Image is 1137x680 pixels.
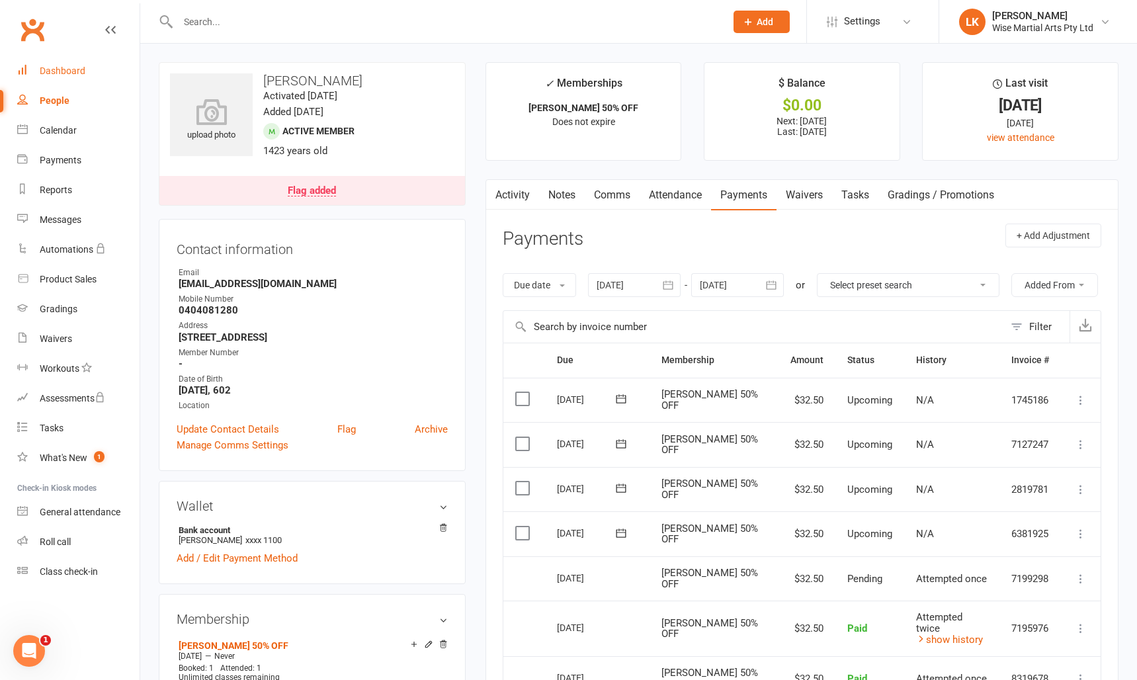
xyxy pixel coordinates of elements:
[661,617,758,640] span: [PERSON_NAME] 50% OFF
[170,99,253,142] div: upload photo
[734,11,790,33] button: Add
[650,343,779,377] th: Membership
[711,180,777,210] a: Payments
[779,556,835,601] td: $32.50
[757,17,773,27] span: Add
[661,478,758,501] span: [PERSON_NAME] 50% OFF
[40,244,93,255] div: Automations
[17,354,140,384] a: Workouts
[999,378,1061,423] td: 1745186
[999,601,1061,656] td: 7195976
[916,634,983,646] a: show history
[992,22,1093,34] div: Wise Martial Arts Pty Ltd
[17,443,140,473] a: What's New1
[245,535,282,545] span: xxxx 1100
[263,106,323,118] time: Added [DATE]
[415,421,448,437] a: Archive
[17,205,140,235] a: Messages
[17,86,140,116] a: People
[179,640,288,651] a: [PERSON_NAME] 50% OFF
[40,95,69,106] div: People
[545,343,650,377] th: Due
[17,384,140,413] a: Assessments
[935,116,1106,130] div: [DATE]
[1029,319,1052,335] div: Filter
[847,394,892,406] span: Upcoming
[263,145,327,157] span: 1423 years old
[999,343,1061,377] th: Invoice #
[177,523,448,547] li: [PERSON_NAME]
[177,550,298,566] a: Add / Edit Payment Method
[545,75,622,99] div: Memberships
[878,180,1003,210] a: Gradings / Promotions
[844,7,880,36] span: Settings
[179,663,214,673] span: Booked: 1
[179,525,441,535] strong: Bank account
[40,274,97,284] div: Product Sales
[179,652,202,661] span: [DATE]
[179,293,448,306] div: Mobile Number
[557,568,618,588] div: [DATE]
[179,319,448,332] div: Address
[539,180,585,210] a: Notes
[847,622,867,634] span: Paid
[557,433,618,454] div: [DATE]
[779,75,825,99] div: $ Balance
[847,528,892,540] span: Upcoming
[177,437,288,453] a: Manage Comms Settings
[503,311,1004,343] input: Search by invoice number
[17,497,140,527] a: General attendance kiosk mode
[40,423,63,433] div: Tasks
[17,175,140,205] a: Reports
[17,557,140,587] a: Class kiosk mode
[486,180,539,210] a: Activity
[993,75,1048,99] div: Last visit
[177,499,448,513] h3: Wallet
[40,507,120,517] div: General attendance
[40,333,72,344] div: Waivers
[179,358,448,370] strong: -
[779,422,835,467] td: $32.50
[916,573,987,585] span: Attempted once
[17,265,140,294] a: Product Sales
[40,566,98,577] div: Class check-in
[847,439,892,450] span: Upcoming
[796,277,805,293] div: or
[661,523,758,546] span: [PERSON_NAME] 50% OFF
[552,116,615,127] span: Does not expire
[557,617,618,638] div: [DATE]
[661,388,758,411] span: [PERSON_NAME] 50% OFF
[832,180,878,210] a: Tasks
[40,125,77,136] div: Calendar
[777,180,832,210] a: Waivers
[916,439,934,450] span: N/A
[177,237,448,257] h3: Contact information
[779,378,835,423] td: $32.50
[17,116,140,146] a: Calendar
[779,343,835,377] th: Amount
[545,77,554,90] i: ✓
[16,13,49,46] a: Clubworx
[557,478,618,499] div: [DATE]
[916,484,934,495] span: N/A
[661,567,758,590] span: [PERSON_NAME] 50% OFF
[17,294,140,324] a: Gradings
[179,304,448,316] strong: 0404081280
[40,635,51,646] span: 1
[40,65,85,76] div: Dashboard
[585,180,640,210] a: Comms
[40,185,72,195] div: Reports
[716,116,888,137] p: Next: [DATE] Last: [DATE]
[179,331,448,343] strong: [STREET_ADDRESS]
[40,393,105,404] div: Assessments
[175,651,448,661] div: —
[1004,311,1070,343] button: Filter
[987,132,1054,143] a: view attendance
[40,363,79,374] div: Workouts
[779,467,835,512] td: $32.50
[179,278,448,290] strong: [EMAIL_ADDRESS][DOMAIN_NAME]
[177,612,448,626] h3: Membership
[999,467,1061,512] td: 2819781
[716,99,888,112] div: $0.00
[640,180,711,210] a: Attendance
